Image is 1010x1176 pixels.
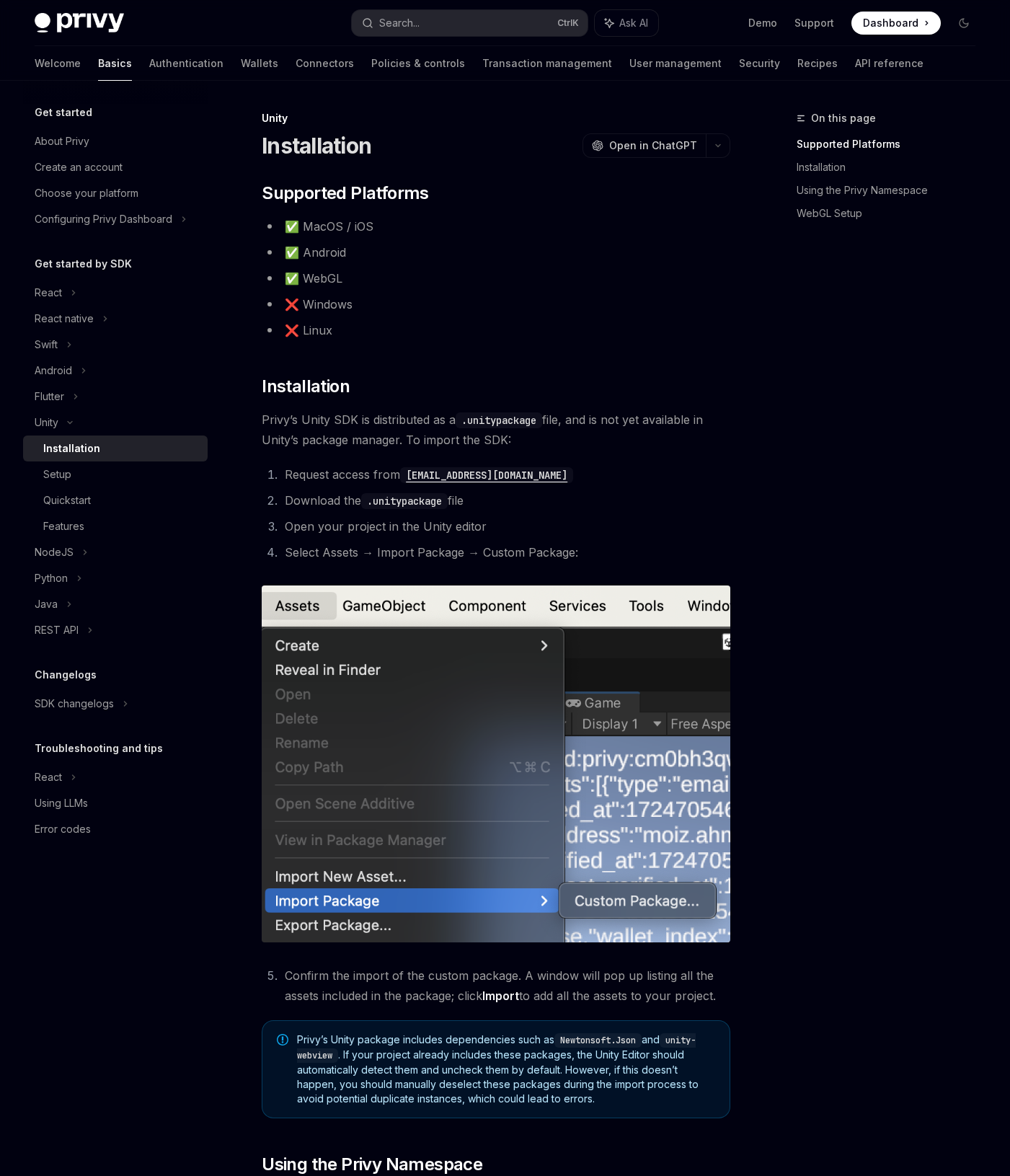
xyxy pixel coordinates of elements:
a: Basics [98,46,132,81]
div: NodeJS [35,544,74,561]
a: Installation [23,436,208,461]
li: Download the file [280,490,730,510]
h1: Installation [262,133,371,159]
span: Dashboard [863,16,918,30]
a: Create an account [23,154,208,180]
span: Using the Privy Namespace [262,1153,482,1176]
a: API reference [855,46,923,81]
li: Confirm the import of the custom package. A window will pop up listing all the assets included in... [280,965,730,1006]
li: ✅ MacOS / iOS [262,216,730,236]
code: unity-webview [297,1033,696,1063]
div: React [35,284,62,301]
code: [EMAIL_ADDRESS][DOMAIN_NAME] [400,467,573,483]
a: Quickstart [23,487,208,513]
div: Search... [379,14,420,32]
span: Ctrl K [557,17,579,29]
img: dark logo [35,13,124,33]
a: Using LLMs [23,790,208,816]
a: Welcome [35,46,81,81]
a: Recipes [797,46,838,81]
a: WebGL Setup [797,202,987,225]
div: Features [43,518,84,535]
span: Ask AI [619,16,648,30]
li: ✅ WebGL [262,268,730,288]
a: Features [23,513,208,539]
li: Open your project in the Unity editor [280,516,730,536]
div: Choose your platform [35,185,138,202]
div: Setup [43,466,71,483]
h5: Get started by SDK [35,255,132,273]
svg: Note [277,1034,288,1045]
a: Policies & controls [371,46,465,81]
span: Installation [262,375,350,398]
li: ❌ Windows [262,294,730,314]
li: Select Assets → Import Package → Custom Package: [280,542,730,562]
h5: Troubleshooting and tips [35,740,163,757]
h5: Get started [35,104,92,121]
button: Toggle dark mode [952,12,975,35]
li: Request access from [280,464,730,485]
div: Quickstart [43,492,91,509]
button: Search...CtrlK [352,10,587,36]
code: .unitypackage [456,412,542,428]
h5: Changelogs [35,666,97,684]
div: Using LLMs [35,795,88,812]
li: ❌ Linux [262,320,730,340]
code: .unitypackage [361,493,448,509]
a: Supported Platforms [797,133,987,156]
a: Setup [23,461,208,487]
div: Unity [262,111,730,125]
div: Java [35,596,58,613]
button: Ask AI [595,10,658,36]
div: Installation [43,440,100,457]
a: About Privy [23,128,208,154]
a: Error codes [23,816,208,842]
div: Android [35,362,72,379]
li: ✅ Android [262,242,730,262]
div: React [35,769,62,786]
a: Authentication [149,46,223,81]
a: Transaction management [482,46,612,81]
a: Support [794,16,834,30]
span: Supported Platforms [262,182,429,205]
div: Unity [35,414,58,431]
div: Swift [35,336,58,353]
a: Installation [797,156,987,179]
img: installing-unity-package [262,585,730,942]
span: Open in ChatGPT [609,138,697,153]
div: React native [35,310,94,327]
div: Configuring Privy Dashboard [35,211,172,228]
a: User management [629,46,722,81]
a: Connectors [296,46,354,81]
a: Using the Privy Namespace [797,179,987,202]
div: Flutter [35,388,64,405]
span: Privy’s Unity SDK is distributed as a file, and is not yet available in Unity’s package manager. ... [262,410,730,450]
button: Open in ChatGPT [582,133,706,158]
a: Demo [748,16,777,30]
a: Choose your platform [23,180,208,206]
code: Newtonsoft.Json [554,1033,642,1048]
a: [EMAIL_ADDRESS][DOMAIN_NAME] [400,467,573,482]
span: On this page [811,110,876,127]
a: Dashboard [851,12,941,35]
div: SDK changelogs [35,695,114,712]
div: Python [35,570,68,587]
div: Error codes [35,821,91,838]
div: About Privy [35,133,89,150]
strong: Import [482,989,519,1003]
div: Create an account [35,159,123,176]
div: REST API [35,622,79,639]
a: Security [739,46,780,81]
a: Wallets [241,46,278,81]
span: Privy’s Unity package includes dependencies such as and . If your project already includes these ... [297,1033,715,1106]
